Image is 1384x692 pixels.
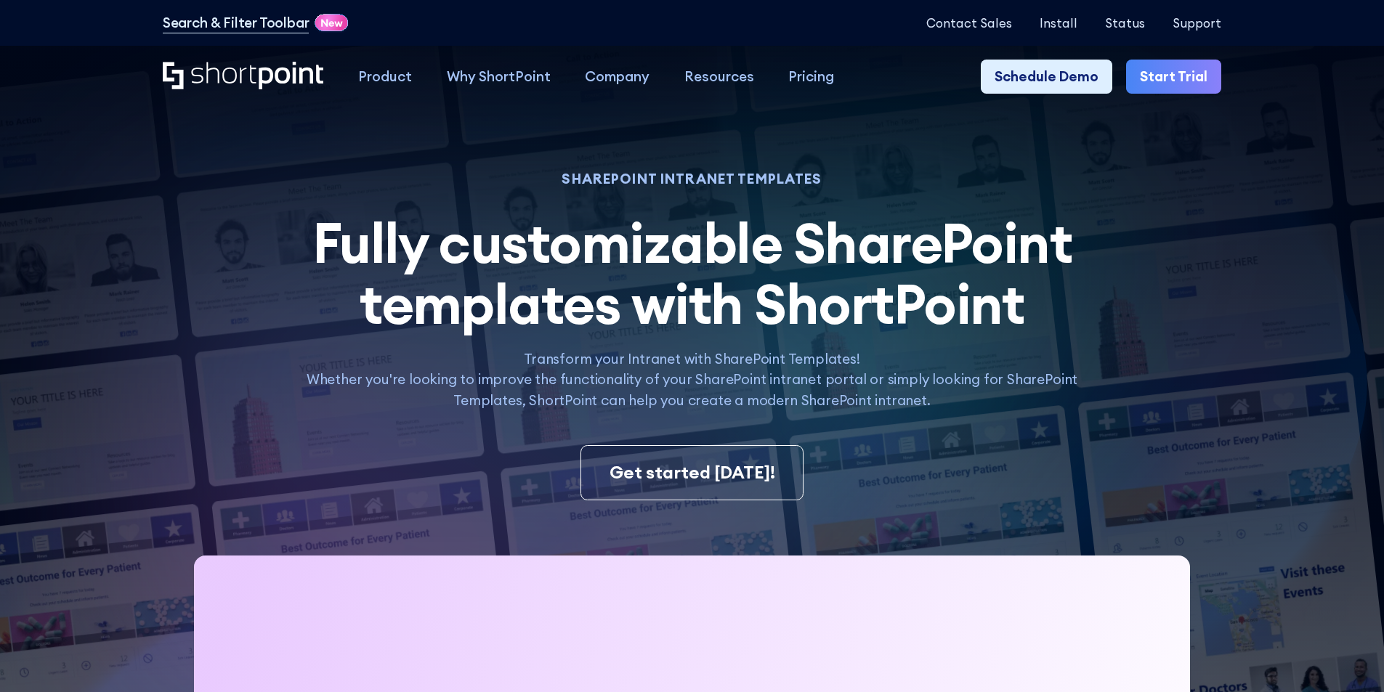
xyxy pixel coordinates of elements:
[567,60,667,94] a: Company
[981,60,1112,94] a: Schedule Demo
[1040,16,1077,30] a: Install
[1173,16,1221,30] a: Support
[163,62,323,91] a: Home
[163,12,309,33] a: Search & Filter Toolbar
[341,60,429,94] a: Product
[772,60,852,94] a: Pricing
[610,460,775,486] div: Get started [DATE]!
[358,66,412,87] div: Product
[585,66,649,87] div: Company
[1105,16,1145,30] a: Status
[1126,60,1221,94] a: Start Trial
[788,66,834,87] div: Pricing
[287,173,1096,185] h1: SHAREPOINT INTRANET TEMPLATES
[312,208,1072,338] span: Fully customizable SharePoint templates with ShortPoint
[429,60,568,94] a: Why ShortPoint
[926,16,1012,30] a: Contact Sales
[667,60,772,94] a: Resources
[447,66,551,87] div: Why ShortPoint
[684,66,754,87] div: Resources
[580,445,803,500] a: Get started [DATE]!
[287,349,1096,411] p: Transform your Intranet with SharePoint Templates! Whether you're looking to improve the function...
